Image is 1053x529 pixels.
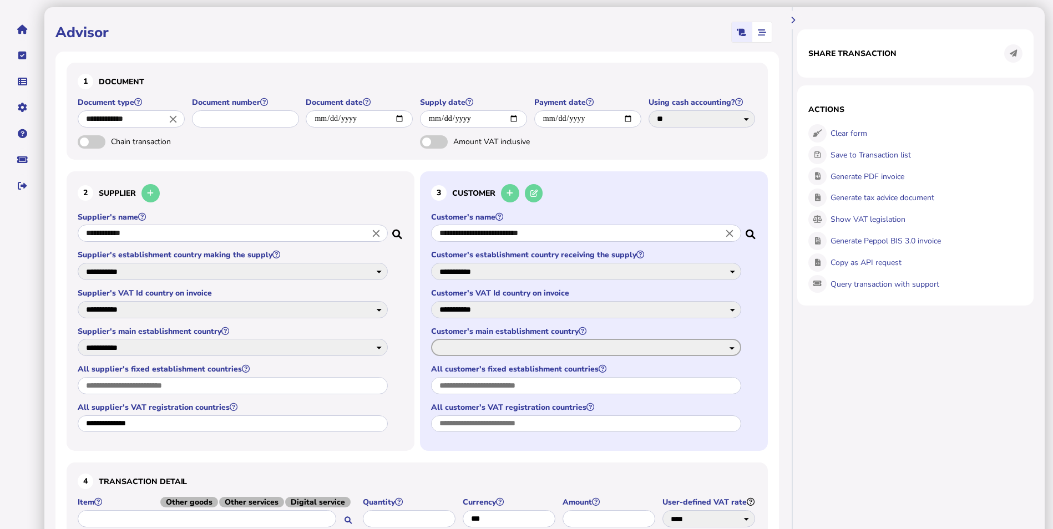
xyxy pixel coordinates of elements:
button: Sign out [11,174,34,197]
h3: Transaction detail [78,474,757,489]
label: Customer's VAT Id country on invoice [431,288,743,298]
label: Item [78,497,357,507]
button: Data manager [11,70,34,93]
button: Raise a support ticket [11,148,34,171]
label: Supplier's name [78,212,389,222]
label: Supplier's VAT Id country on invoice [78,288,389,298]
button: Hide [784,11,802,29]
mat-button-toggle: Stepper view [752,22,772,42]
div: 1 [78,74,93,89]
label: Amount [563,497,657,507]
button: Edit selected customer in the database [525,184,543,202]
h1: Share transaction [808,48,897,59]
label: Document number [192,97,301,108]
label: Customer's main establishment country [431,326,743,337]
span: Amount VAT inclusive [453,136,570,147]
i: Search for a dummy customer [746,226,757,235]
label: Using cash accounting? [649,97,757,108]
label: Document date [306,97,414,108]
i: Search for a dummy seller [392,226,403,235]
label: Quantity [363,497,457,507]
div: 3 [431,185,447,201]
label: All customer's VAT registration countries [431,402,743,413]
button: Home [11,18,34,41]
i: Close [167,113,179,125]
label: Supply date [420,97,529,108]
button: Add a new customer to the database [501,184,519,202]
button: Share transaction [1004,44,1022,63]
button: Manage settings [11,96,34,119]
label: User-defined VAT rate [662,497,757,507]
div: 4 [78,474,93,489]
label: Currency [463,497,557,507]
label: Customer's name [431,212,743,222]
h3: Document [78,74,757,89]
label: Document type [78,97,186,108]
div: 2 [78,185,93,201]
label: Customer's establishment country receiving the supply [431,250,743,260]
mat-button-toggle: Classic scrolling page view [732,22,752,42]
button: Help pages [11,122,34,145]
span: Chain transaction [111,136,227,147]
span: Other goods [160,497,218,507]
i: Close [723,227,736,240]
label: Supplier's main establishment country [78,326,389,337]
app-field: Select a document type [78,97,186,135]
label: Supplier's establishment country making the supply [78,250,389,260]
label: All supplier's fixed establishment countries [78,364,389,374]
i: Close [370,227,382,240]
section: Define the seller [67,171,414,451]
h1: Advisor [55,23,109,42]
span: Digital service [285,497,351,507]
label: All customer's fixed establishment countries [431,364,743,374]
h1: Actions [808,104,1022,115]
label: Payment date [534,97,643,108]
h3: Supplier [78,182,403,204]
h3: Customer [431,182,757,204]
button: Add a new supplier to the database [141,184,160,202]
span: Other services [219,497,284,507]
button: Tasks [11,44,34,67]
label: All supplier's VAT registration countries [78,402,389,413]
